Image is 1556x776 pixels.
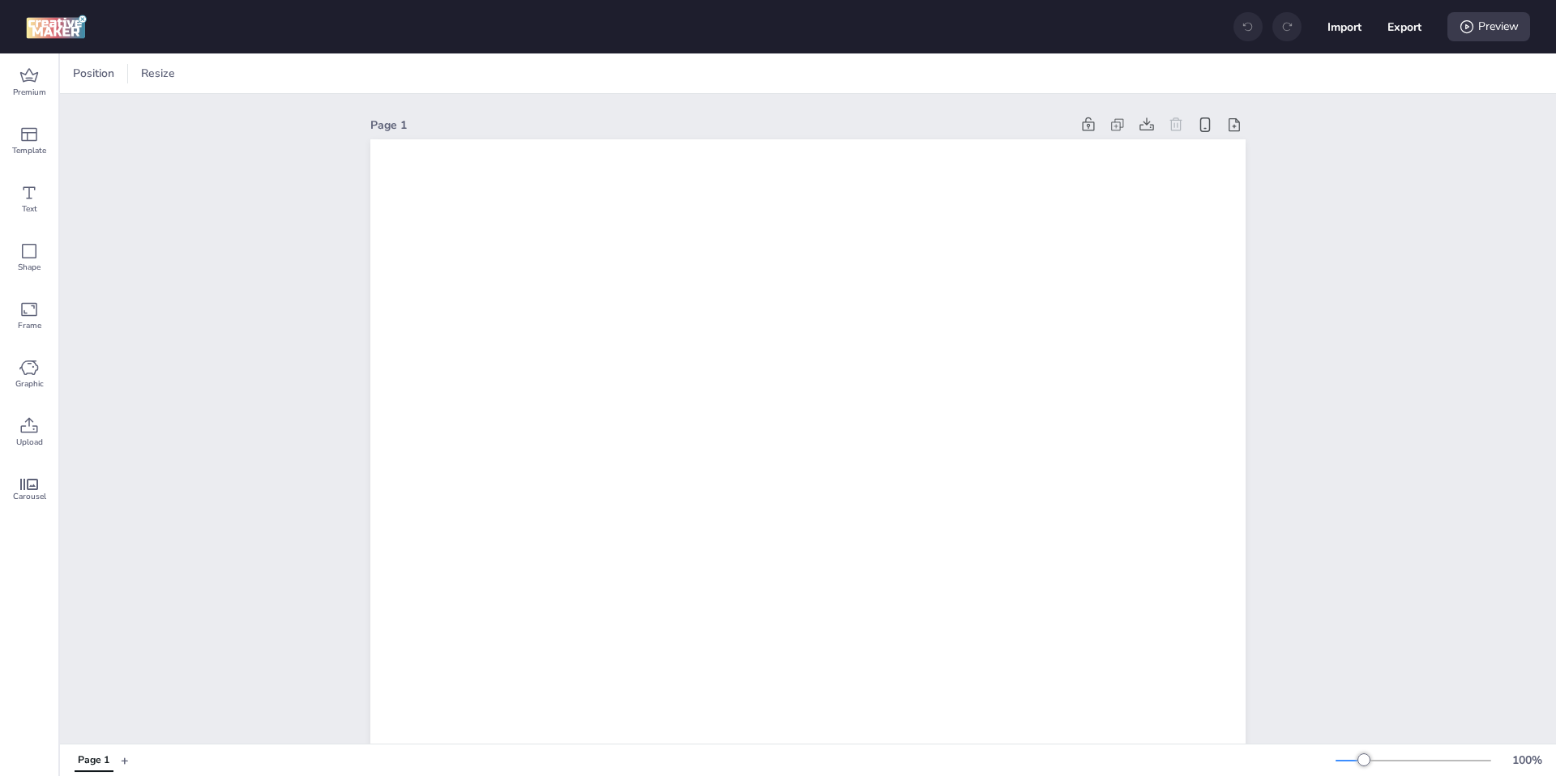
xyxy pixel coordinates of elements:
span: Carousel [13,490,46,503]
span: Graphic [15,377,44,390]
span: Frame [18,319,41,332]
div: Page 1 [78,753,109,768]
button: Export [1387,10,1421,44]
button: + [121,746,129,774]
span: Position [70,65,118,82]
button: Import [1327,10,1361,44]
span: Shape [18,261,41,274]
div: Preview [1447,12,1530,41]
span: Text [22,203,37,215]
span: Premium [13,86,46,99]
div: Tabs [66,746,121,774]
span: Template [12,144,46,157]
div: Page 1 [370,117,1071,134]
span: Upload [16,436,43,449]
span: Resize [138,65,178,82]
img: logo Creative Maker [26,15,87,39]
div: 100 % [1507,752,1546,769]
